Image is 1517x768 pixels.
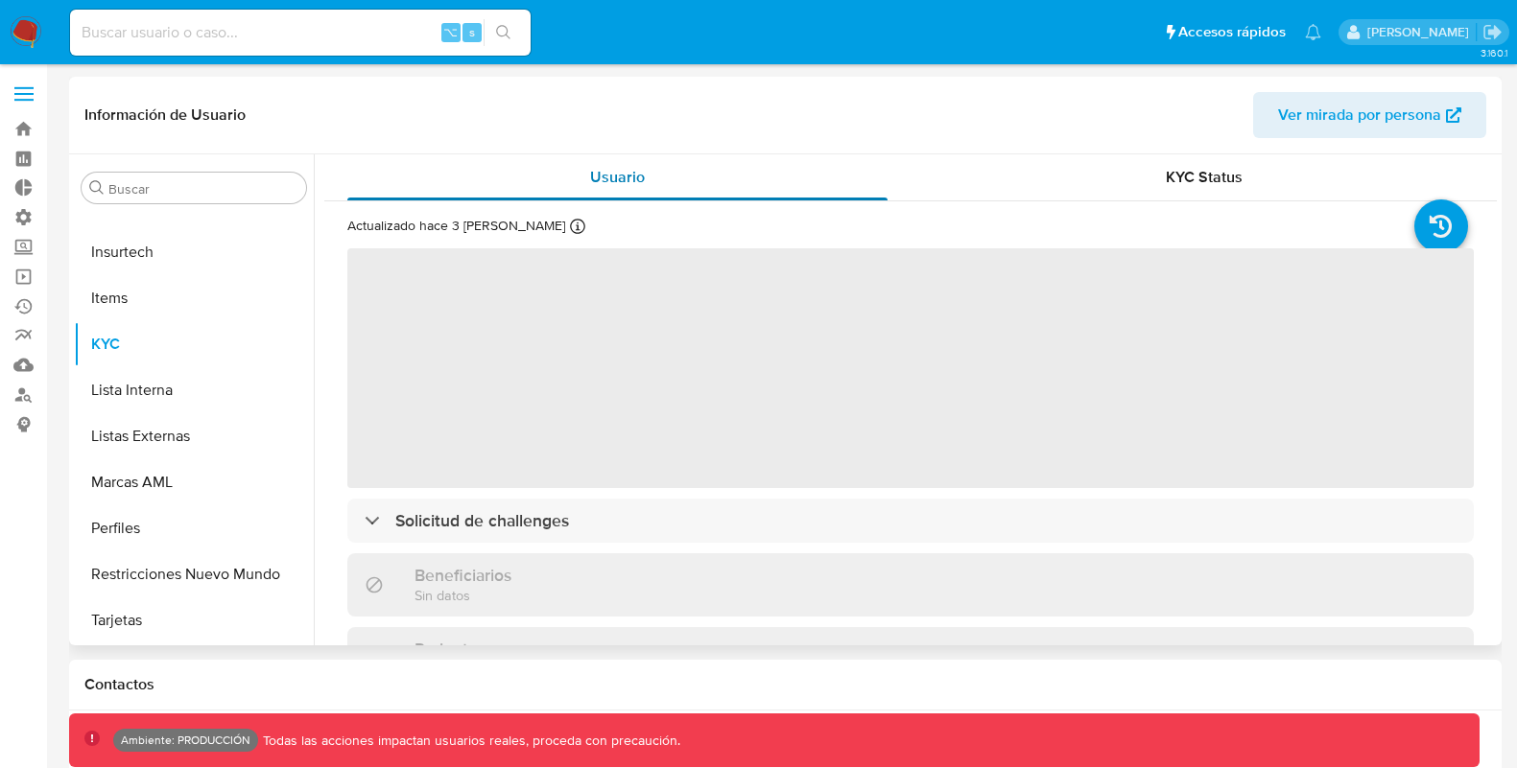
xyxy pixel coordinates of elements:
[258,732,680,750] p: Todas las acciones impactan usuarios reales, proceda con precaución.
[89,180,105,196] button: Buscar
[1278,92,1441,138] span: Ver mirada por persona
[121,736,250,744] p: Ambiente: PRODUCCIÓN
[74,505,314,551] button: Perfiles
[347,499,1474,543] div: Solicitud de challenges
[347,553,1474,616] div: BeneficiariosSin datos
[443,23,458,41] span: ⌥
[1367,23,1476,41] p: adriana.wada@mercadolibre.com
[70,20,531,45] input: Buscar usuario o caso...
[74,229,314,275] button: Insurtech
[395,510,569,531] h3: Solicitud de challenges
[74,551,314,597] button: Restricciones Nuevo Mundo
[84,105,246,125] h1: Información de Usuario
[74,367,314,413] button: Lista Interna
[347,627,1474,689] div: Parientes
[347,248,1474,488] span: ‌
[74,321,314,367] button: KYC
[74,459,314,505] button: Marcas AML
[415,586,511,604] p: Sin datos
[74,597,314,643] button: Tarjetas
[1178,22,1286,42] span: Accesos rápidos
[469,23,475,41] span: s
[84,675,1486,694] h1: Contactos
[590,166,645,188] span: Usuario
[74,275,314,321] button: Items
[1253,92,1486,138] button: Ver mirada por persona
[1166,166,1243,188] span: KYC Status
[347,217,565,235] p: Actualizado hace 3 [PERSON_NAME]
[1305,24,1321,40] a: Notificaciones
[415,565,511,586] h3: Beneficiarios
[484,19,523,46] button: search-icon
[415,639,486,660] h3: Parientes
[1482,22,1503,42] a: Salir
[108,180,298,198] input: Buscar
[74,413,314,459] button: Listas Externas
